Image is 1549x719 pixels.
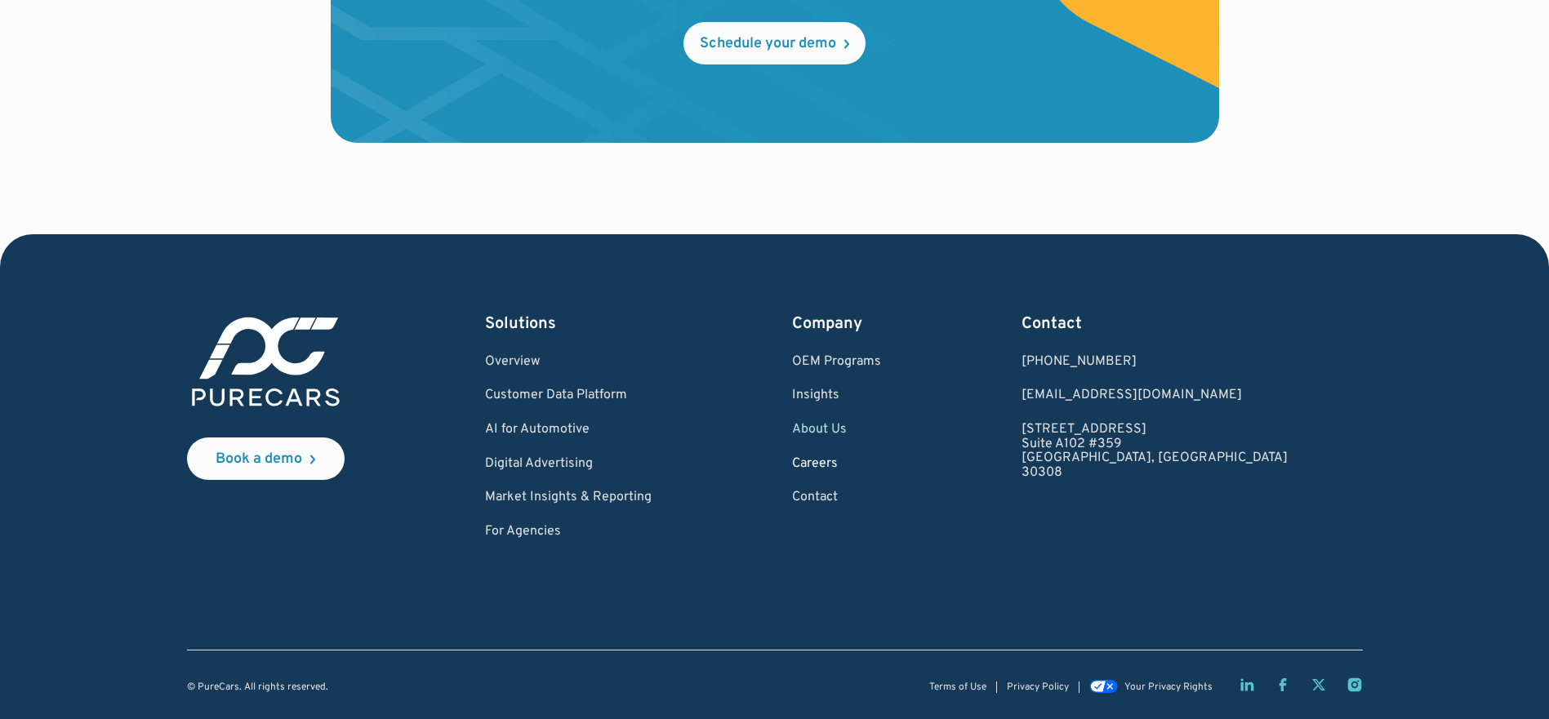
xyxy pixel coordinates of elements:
a: Book a demo [187,437,345,480]
a: Digital Advertising [485,457,652,472]
div: Contact [1022,313,1288,335]
a: Email us [1022,388,1288,403]
a: Privacy Policy [1007,682,1069,693]
a: AI for Automotive [485,423,652,437]
div: Company [792,313,881,335]
a: OEM Programs [792,355,881,370]
a: About Us [792,423,881,437]
div: [PHONE_NUMBER] [1022,355,1288,370]
a: Contact [792,490,881,505]
a: LinkedIn page [1239,677,1255,693]
a: Facebook page [1275,677,1291,693]
a: Instagram page [1346,677,1363,693]
a: Customer Data Platform [485,388,652,403]
a: Twitter X page [1311,677,1327,693]
div: Schedule your demo [700,37,836,51]
a: Overview [485,355,652,370]
img: purecars logo [187,313,345,411]
div: Your Privacy Rights [1124,682,1213,693]
div: © PureCars. All rights reserved. [187,682,328,693]
a: Your Privacy Rights [1089,681,1212,693]
a: For Agencies [485,525,652,539]
a: Careers [792,457,881,472]
a: Market Insights & Reporting [485,490,652,505]
a: Terms of Use [929,682,986,693]
div: Solutions [485,313,652,335]
div: Book a demo [216,452,302,467]
a: Schedule your demo [683,22,866,64]
a: [STREET_ADDRESS]Suite A102 #359[GEOGRAPHIC_DATA], [GEOGRAPHIC_DATA]30308 [1022,423,1288,480]
a: Insights [792,388,881,403]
